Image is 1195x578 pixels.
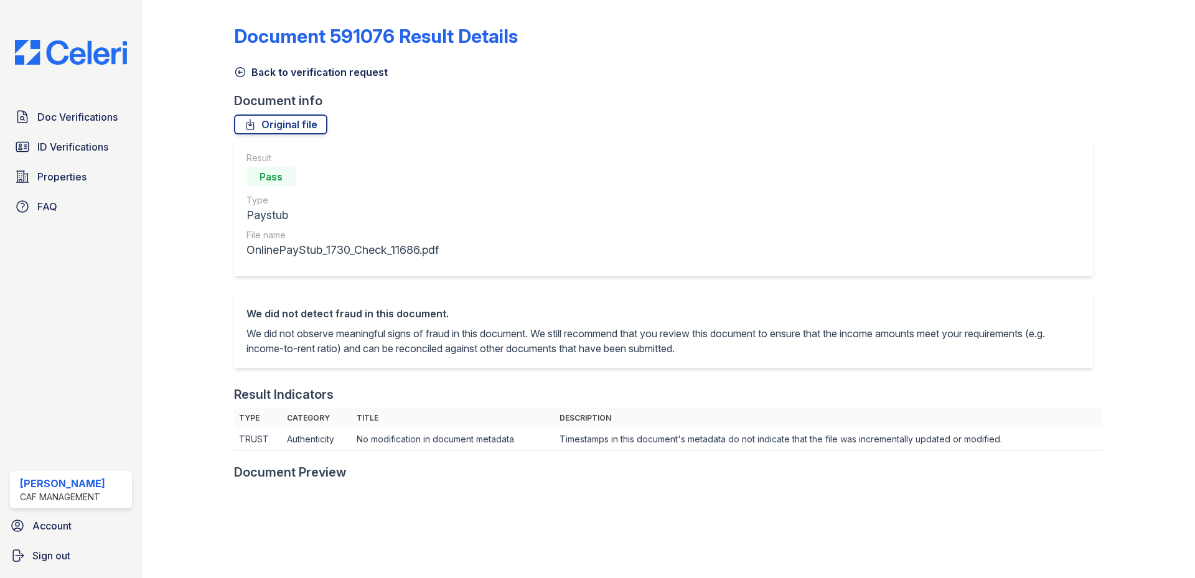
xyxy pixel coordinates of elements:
[37,199,57,214] span: FAQ
[282,408,351,428] th: Category
[37,169,87,184] span: Properties
[246,229,439,241] div: File name
[234,25,518,47] a: Document 591076 Result Details
[20,491,105,503] div: CAF Management
[10,105,132,129] a: Doc Verifications
[246,326,1080,356] p: We did not observe meaningful signs of fraud in this document. We still recommend that you review...
[234,92,1103,110] div: Document info
[234,386,334,403] div: Result Indicators
[32,548,70,563] span: Sign out
[234,114,327,134] a: Original file
[246,207,439,224] div: Paystub
[246,306,1080,321] div: We did not detect fraud in this document.
[234,408,283,428] th: Type
[352,408,555,428] th: Title
[5,543,137,568] a: Sign out
[555,428,1103,451] td: Timestamps in this document's metadata do not indicate that the file was incrementally updated or...
[10,164,132,189] a: Properties
[234,464,347,481] div: Document Preview
[37,139,108,154] span: ID Verifications
[37,110,118,124] span: Doc Verifications
[20,476,105,491] div: [PERSON_NAME]
[10,194,132,219] a: FAQ
[352,428,555,451] td: No modification in document metadata
[5,513,137,538] a: Account
[5,40,137,65] img: CE_Logo_Blue-a8612792a0a2168367f1c8372b55b34899dd931a85d93a1a3d3e32e68fde9ad4.png
[555,408,1103,428] th: Description
[1143,528,1183,566] iframe: chat widget
[246,152,439,164] div: Result
[234,65,388,80] a: Back to verification request
[32,518,72,533] span: Account
[10,134,132,159] a: ID Verifications
[234,428,283,451] td: TRUST
[282,428,351,451] td: Authenticity
[246,241,439,259] div: OnlinePayStub_1730_Check_11686.pdf
[246,194,439,207] div: Type
[246,167,296,187] div: Pass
